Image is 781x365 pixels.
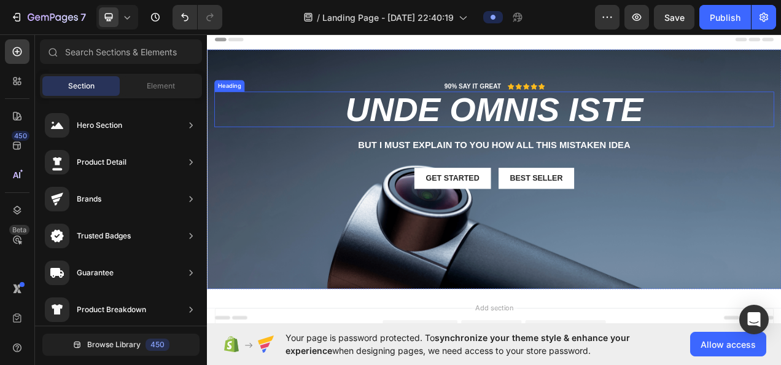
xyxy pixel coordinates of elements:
div: 450 [12,131,29,141]
div: Heading [12,66,45,77]
div: Brands [77,193,101,205]
span: synchronize your theme style & enhance your experience [286,332,630,356]
button: Publish [699,5,751,29]
div: Best Seller [389,184,456,197]
span: Add section [340,350,398,363]
div: Undo/Redo [173,5,222,29]
div: Trusted Badges [77,230,131,242]
button: Get started [266,177,364,205]
span: Save [664,12,685,23]
div: 450 [146,339,169,351]
input: Search Sections & Elements [40,39,202,64]
button: Allow access [690,332,766,356]
button: Save [654,5,694,29]
span: Your page is password protected. To when designing pages, we need access to your store password. [286,331,678,357]
p: 7 [80,10,86,25]
span: Landing Page - [DATE] 22:40:19 [322,11,454,24]
div: Get started [281,184,349,197]
span: Allow access [701,338,756,351]
p: 90% SAY IT GREAT [305,68,377,78]
div: Product Breakdown [77,304,146,316]
div: Beta [9,225,29,235]
div: Hero Section [77,119,122,131]
iframe: Design area [207,29,781,328]
div: Publish [710,11,740,24]
div: Product Detail [77,156,126,168]
div: Open Intercom Messenger [739,305,769,334]
span: Element [147,80,175,92]
span: Browse Library [87,339,141,350]
span: / [317,11,320,24]
button: Best Seller [374,177,471,205]
h2: unde omnis iste [9,79,728,125]
p: But I must explain to you how all this mistaken idea [10,141,726,156]
button: Browse Library450 [42,334,200,356]
button: 7 [5,5,91,29]
div: Guarantee [77,267,114,279]
span: Section [68,80,95,92]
